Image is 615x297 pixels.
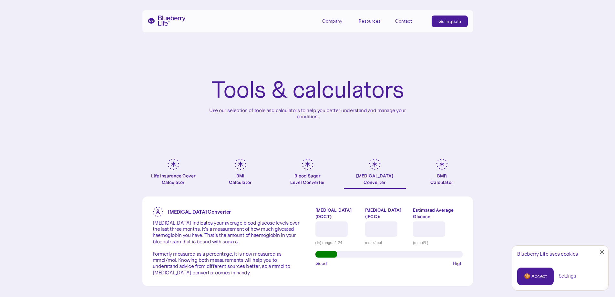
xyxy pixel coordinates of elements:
a: Life Insurance Cover Calculator [142,158,204,189]
a: Settings [559,273,576,280]
a: Get a quote [432,16,468,27]
a: Blood SugarLevel Converter [277,158,339,189]
a: 🍪 Accept [517,268,554,285]
div: Blueberry Life uses cookies [517,251,603,257]
strong: [MEDICAL_DATA] Converter [168,208,231,215]
a: home [148,16,186,26]
div: BMI Calculator [229,173,252,186]
div: [MEDICAL_DATA] Converter [356,173,393,186]
div: (%) range: 4-24 [315,239,360,246]
a: [MEDICAL_DATA]Converter [344,158,406,189]
p: Use our selection of tools and calculators to help you better understand and manage your condition. [204,107,411,120]
div: Get a quote [438,18,461,25]
div: (mmol/L) [413,239,462,246]
a: BMICalculator [210,158,272,189]
a: Contact [395,16,424,26]
div: Contact [395,18,412,24]
span: High [453,260,463,267]
h1: Tools & calculators [211,78,404,102]
div: Company [322,16,351,26]
a: Close Cookie Popup [595,246,608,259]
div: BMR Calculator [430,173,453,186]
p: [MEDICAL_DATA] indicates your average blood glucose levels over the last three months. It’s a mea... [153,220,300,276]
div: Company [322,18,342,24]
label: [MEDICAL_DATA] (IFCC): [365,207,408,220]
div: mmol/mol [365,239,408,246]
a: BMRCalculator [411,158,473,189]
div: 🍪 Accept [524,273,547,280]
div: Resources [359,18,381,24]
div: Life Insurance Cover Calculator [142,173,204,186]
span: Good [315,260,327,267]
label: [MEDICAL_DATA] (DCCT): [315,207,360,220]
label: Estimated Average Glucose: [413,207,462,220]
div: Resources [359,16,388,26]
div: Blood Sugar Level Converter [290,173,325,186]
